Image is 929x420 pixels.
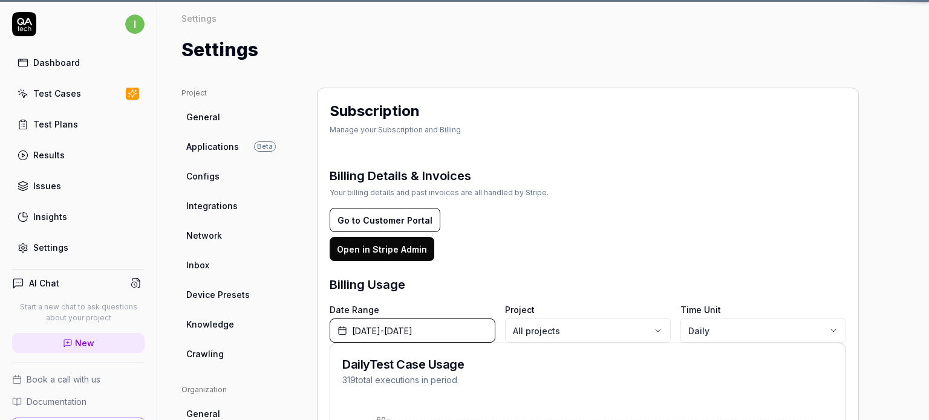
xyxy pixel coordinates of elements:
a: Configs [181,165,298,187]
div: Test Cases [33,87,81,100]
span: Book a call with us [27,373,100,386]
a: ApplicationsBeta [181,135,298,158]
button: Open in Stripe Admin [330,237,434,261]
div: Settings [33,241,68,254]
div: Organization [181,384,298,395]
span: Documentation [27,395,86,408]
p: Start a new chat to ask questions about your project [12,302,145,323]
span: Integrations [186,199,238,212]
a: New [12,333,145,353]
a: Test Plans [12,112,145,136]
a: Book a call with us [12,373,145,386]
span: General [186,407,220,420]
a: Issues [12,174,145,198]
div: Results [33,149,65,161]
button: i [125,12,145,36]
a: Crawling [181,343,298,365]
a: General [181,106,298,128]
div: Insights [33,210,67,223]
span: New [75,337,94,349]
span: Knowledge [186,318,234,331]
label: Project [505,303,671,316]
label: Date Range [330,303,495,316]
h4: AI Chat [29,277,59,289]
span: Crawling [186,347,224,360]
a: Settings [12,236,145,259]
h1: Settings [181,36,258,63]
span: i [125,15,145,34]
h2: Subscription [330,100,420,122]
div: Your billing details and past invoices are all handled by Stripe. [330,187,549,198]
a: Inbox [181,254,298,276]
span: [DATE] - [DATE] [352,325,412,337]
div: Dashboard [33,56,80,69]
a: Device Presets [181,283,298,306]
div: Test Plans [33,118,78,131]
p: 319 total executions in period [342,373,464,386]
a: Dashboard [12,51,145,74]
h3: Billing Details & Invoices [330,167,549,185]
div: Manage your Subscription and Billing [330,124,461,135]
a: Knowledge [181,313,298,335]
span: Configs [186,170,220,183]
a: Test Cases [12,82,145,105]
span: Beta [254,141,276,152]
span: Network [186,229,222,242]
a: Integrations [181,195,298,217]
a: Open in Stripe Admin [330,244,434,254]
div: Issues [33,179,61,192]
h3: Billing Usage [330,276,405,294]
span: General [186,111,220,123]
a: Insights [12,205,145,228]
span: Device Presets [186,288,250,301]
h2: Daily Test Case Usage [342,355,464,373]
label: Time Unit [680,303,846,316]
span: Applications [186,140,239,153]
a: Documentation [12,395,145,408]
a: Results [12,143,145,167]
button: Go to Customer Portal [330,208,440,232]
span: Inbox [186,259,209,271]
button: [DATE]-[DATE] [330,318,495,343]
div: Project [181,88,298,99]
a: Network [181,224,298,247]
div: Settings [181,12,217,24]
